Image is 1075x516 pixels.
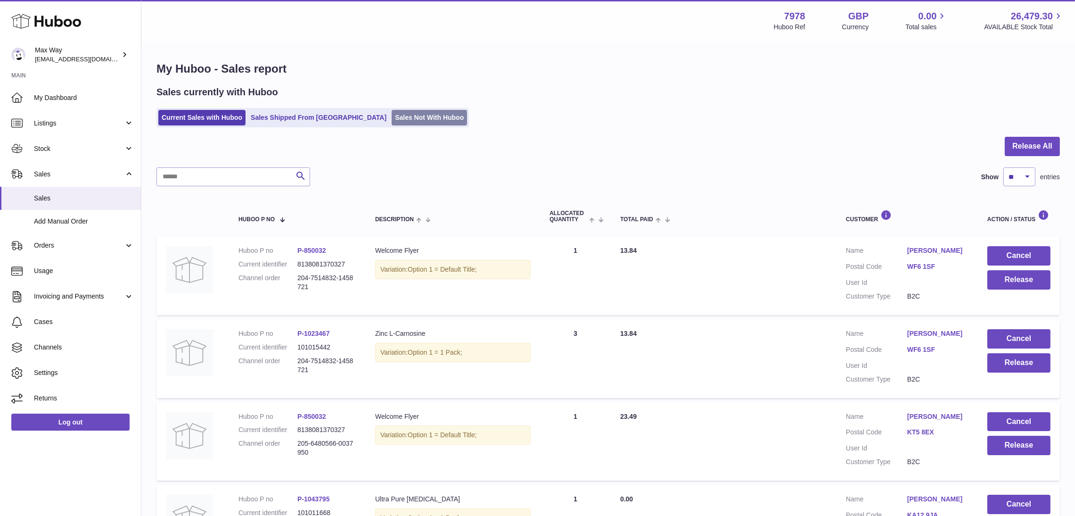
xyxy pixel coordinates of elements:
[907,345,968,354] a: WF6 1SF
[34,93,134,102] span: My Dashboard
[34,343,134,352] span: Channels
[905,10,947,32] a: 0.00 Total sales
[987,436,1050,455] button: Release
[34,217,134,226] span: Add Manual Order
[375,216,414,223] span: Description
[987,495,1050,514] button: Cancel
[238,246,297,255] dt: Huboo P no
[905,23,947,32] span: Total sales
[35,46,120,64] div: Max Way
[846,428,907,439] dt: Postal Code
[1005,137,1060,156] button: Release All
[846,210,968,223] div: Customer
[907,246,968,255] a: [PERSON_NAME]
[987,246,1050,266] button: Cancel
[34,394,134,403] span: Returns
[166,329,213,376] img: no-photo.jpg
[297,413,326,420] a: P-850032
[907,412,968,421] a: [PERSON_NAME]
[846,444,907,453] dt: User Id
[34,170,124,179] span: Sales
[238,439,297,457] dt: Channel order
[907,495,968,504] a: [PERSON_NAME]
[375,425,531,445] div: Variation:
[238,495,297,504] dt: Huboo P no
[238,260,297,269] dt: Current identifier
[846,345,907,357] dt: Postal Code
[620,495,633,503] span: 0.00
[620,330,637,337] span: 13.84
[987,210,1050,223] div: Action / Status
[907,292,968,301] dd: B2C
[620,247,637,254] span: 13.84
[919,10,937,23] span: 0.00
[620,413,637,420] span: 23.49
[408,431,477,439] span: Option 1 = Default Title;
[34,119,124,128] span: Listings
[297,495,330,503] a: P-1043795
[784,10,805,23] strong: 7978
[11,48,25,62] img: Max@LongevityBox.co.uk
[297,343,356,352] dd: 101015442
[375,412,531,421] div: Welcome Flyer
[375,260,531,279] div: Variation:
[375,246,531,255] div: Welcome Flyer
[774,23,805,32] div: Huboo Ref
[846,278,907,287] dt: User Id
[842,23,869,32] div: Currency
[1040,173,1060,182] span: entries
[987,329,1050,349] button: Cancel
[907,262,968,271] a: WF6 1SF
[846,361,907,370] dt: User Id
[297,357,356,375] dd: 204-7514832-1458721
[238,329,297,338] dt: Huboo P no
[238,216,275,223] span: Huboo P no
[408,349,462,356] span: Option 1 = 1 Pack;
[297,439,356,457] dd: 205-6480566-0037950
[846,262,907,274] dt: Postal Code
[984,23,1064,32] span: AVAILABLE Stock Total
[297,260,356,269] dd: 8138081370327
[620,216,653,223] span: Total paid
[238,343,297,352] dt: Current identifier
[846,292,907,301] dt: Customer Type
[550,210,587,223] span: ALLOCATED Quantity
[156,61,1060,76] h1: My Huboo - Sales report
[238,274,297,291] dt: Channel order
[540,237,611,315] td: 1
[981,173,999,182] label: Show
[297,330,330,337] a: P-1023467
[34,241,124,250] span: Orders
[846,458,907,466] dt: Customer Type
[846,495,907,506] dt: Name
[34,317,134,326] span: Cases
[166,246,213,293] img: no-photo.jpg
[987,353,1050,373] button: Release
[1011,10,1053,23] span: 26,479.30
[34,292,124,301] span: Invoicing and Payments
[846,246,907,258] dt: Name
[375,329,531,338] div: Zinc L-Carnosine
[238,425,297,434] dt: Current identifier
[34,194,134,203] span: Sales
[540,320,611,398] td: 3
[375,343,531,362] div: Variation:
[297,274,356,291] dd: 204-7514832-1458721
[540,403,611,481] td: 1
[34,266,134,275] span: Usage
[907,329,968,338] a: [PERSON_NAME]
[846,412,907,424] dt: Name
[11,414,130,431] a: Log out
[35,55,139,63] span: [EMAIL_ADDRESS][DOMAIN_NAME]
[34,144,124,153] span: Stock
[907,375,968,384] dd: B2C
[297,247,326,254] a: P-850032
[238,357,297,375] dt: Channel order
[987,270,1050,290] button: Release
[34,368,134,377] span: Settings
[846,329,907,341] dt: Name
[984,10,1064,32] a: 26,479.30 AVAILABLE Stock Total
[247,110,390,125] a: Sales Shipped From [GEOGRAPHIC_DATA]
[987,412,1050,432] button: Cancel
[907,458,968,466] dd: B2C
